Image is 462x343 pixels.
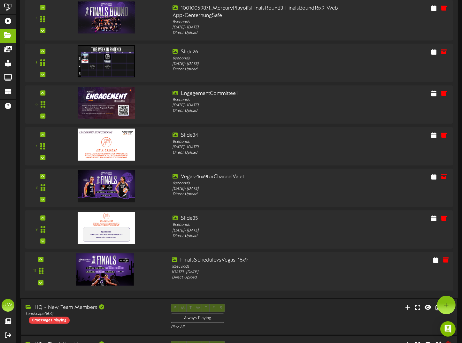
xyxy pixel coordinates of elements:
[35,227,38,232] div: 9
[26,311,161,317] div: Landscape ( 16:9 )
[78,212,135,244] img: 3a6c040f-b4e1-4cd4-88a1-d4cd8713a69a.jpg
[78,170,135,202] img: ee753002-f7a9-4d67-b1e9-a3399fc08e5c.jpg
[173,19,341,25] div: 8 seconds
[2,299,14,312] div: JW
[172,257,343,264] div: FinalsSchedulevsVegas-16x9
[173,192,341,197] div: Direct Upload
[78,87,135,119] img: af0e2512-c96c-4157-90a6-5e3ecb229ed9.jpg
[173,233,341,239] div: Direct Upload
[29,317,70,324] div: 0 messages playing
[173,56,341,61] div: 8 seconds
[172,275,343,280] div: Direct Upload
[173,103,341,109] div: [DATE] - [DATE]
[172,270,343,275] div: [DATE] - [DATE]
[172,264,343,270] div: 8 seconds
[440,321,456,337] div: Open Intercom Messenger
[173,5,341,19] div: 10010059871_MercuryPlayoffsFinalsRound3-FinalsBound16x9-Web-App-CenterhungSafe
[78,2,135,34] img: bb2c47cf-036c-4eeb-a58b-b3dbbc0e0f5a.jpg
[173,49,341,56] div: Slide26
[173,228,341,233] div: [DATE] - [DATE]
[78,45,135,77] img: 13d434d6-ea6d-422c-8982-e87238f48ac6.jpg
[173,97,341,103] div: 8 seconds
[173,145,341,150] div: [DATE] - [DATE]
[173,61,341,67] div: [DATE] - [DATE]
[78,129,135,161] img: c161f088-b1c8-42d9-8ca0-63b0ced03181.jpg
[173,90,341,97] div: EngagementCommittee1
[173,132,341,139] div: Slide34
[173,223,341,228] div: 8 seconds
[173,30,341,36] div: Direct Upload
[35,185,38,191] div: 8
[173,25,341,30] div: [DATE] - [DATE]
[35,102,38,107] div: 6
[171,314,224,323] div: Always Playing
[173,215,341,223] div: Slide35
[173,150,341,156] div: Direct Upload
[26,304,161,311] div: HQ - New Team Members
[173,186,341,192] div: [DATE] - [DATE]
[171,324,307,330] div: Play All
[76,253,134,286] img: 6e5da840-3329-4f4d-92b1-b6842ea7c334.jpg
[173,181,341,186] div: 8 seconds
[173,67,341,72] div: Direct Upload
[173,173,341,181] div: Vegas-16x9forChannelValet
[33,268,36,274] div: 11
[173,139,341,145] div: 8 seconds
[173,109,341,114] div: Direct Upload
